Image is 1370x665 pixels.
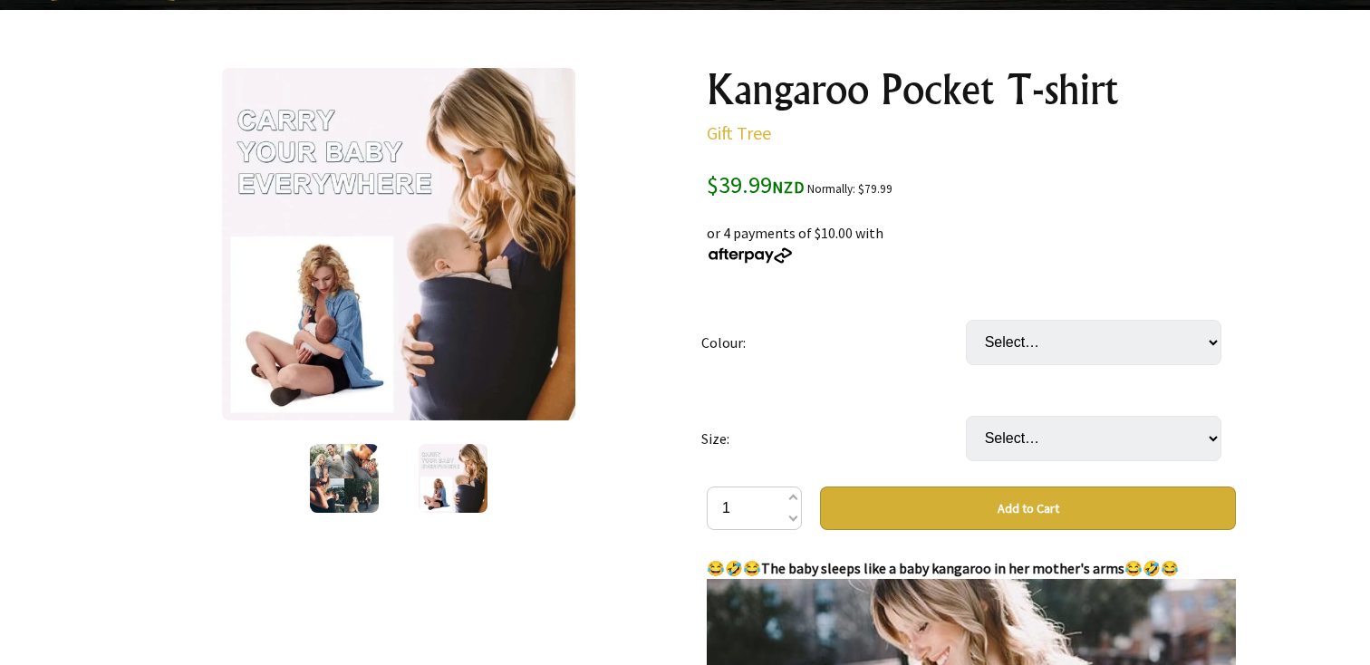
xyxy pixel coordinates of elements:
[707,200,1236,265] div: or 4 payments of $10.00 with
[820,487,1236,530] button: Add to Cart
[701,390,966,487] td: Size:
[707,68,1236,111] h1: Kangaroo Pocket T-shirt
[310,444,379,513] img: Kangaroo Pocket T-shirt
[222,68,574,420] img: Kangaroo Pocket T-shirt
[707,121,771,144] a: Gift Tree
[807,181,892,197] small: Normally: $79.99
[707,169,805,199] span: $39.99
[707,247,794,264] img: Afterpay
[701,294,966,390] td: Colour:
[419,444,487,513] img: Kangaroo Pocket T-shirt
[772,177,805,198] span: NZD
